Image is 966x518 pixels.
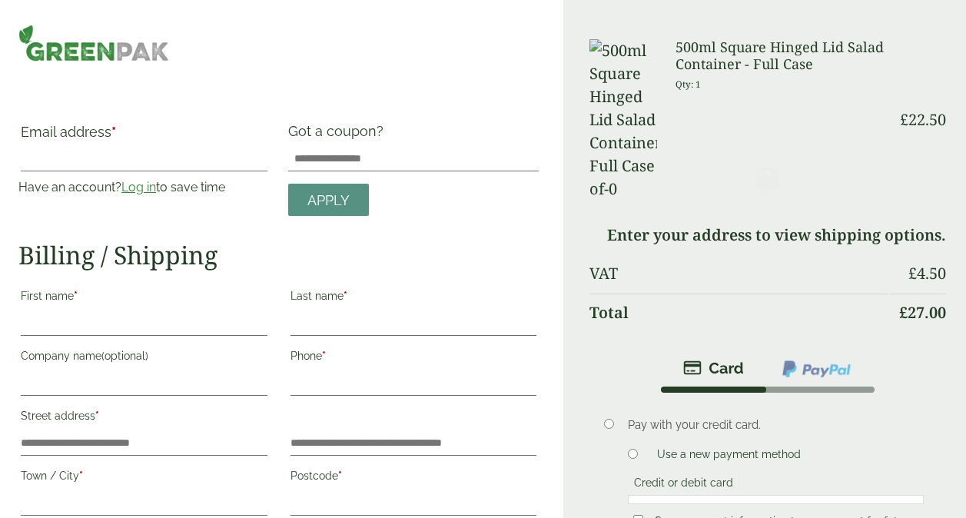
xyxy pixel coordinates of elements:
abbr: required [344,290,347,302]
abbr: required [338,470,342,482]
abbr: required [79,470,83,482]
label: Email address [21,125,267,147]
abbr: required [111,124,116,140]
label: Street address [21,405,267,431]
a: Log in [121,180,156,194]
p: Have an account? to save time [18,178,270,197]
abbr: required [322,350,326,362]
span: Apply [307,192,350,209]
label: Town / City [21,465,267,491]
label: Phone [290,345,537,371]
span: (optional) [101,350,148,362]
label: Company name [21,345,267,371]
label: Last name [290,285,537,311]
abbr: required [95,410,99,422]
img: GreenPak Supplies [18,25,169,61]
label: Got a coupon? [288,123,390,147]
a: Apply [288,184,369,217]
label: First name [21,285,267,311]
label: Postcode [290,465,537,491]
abbr: required [74,290,78,302]
h2: Billing / Shipping [18,241,539,270]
